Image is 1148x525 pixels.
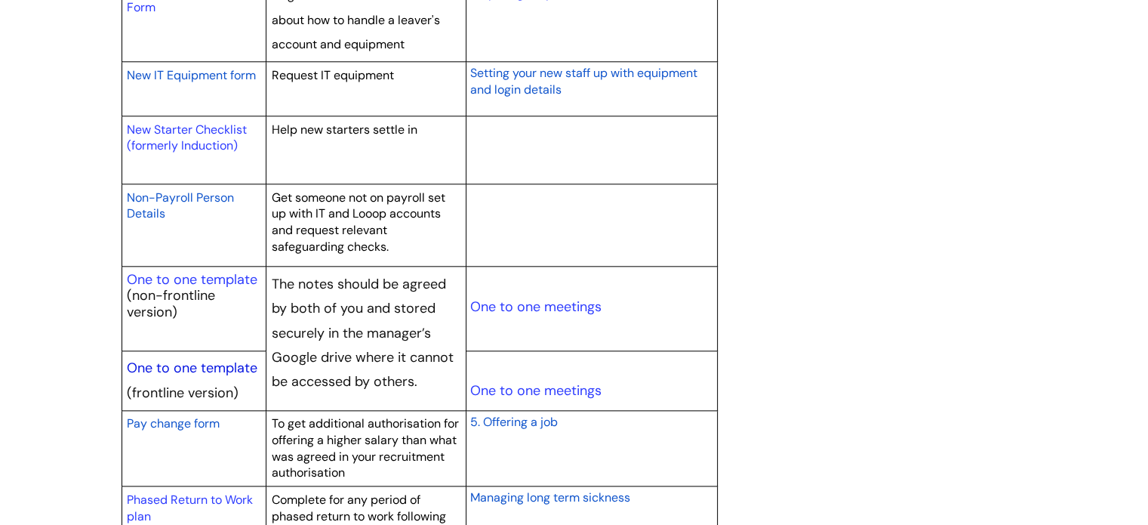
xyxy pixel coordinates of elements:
[469,412,557,431] a: 5. Offering a job
[272,122,417,137] span: Help new starters settle in
[469,414,557,430] span: 5. Offering a job
[127,270,257,289] a: One to one template
[127,190,234,222] span: Non-Payroll Person Details
[272,190,445,255] span: Get someone not on payroll set up with IT and Looop accounts and request relevant safeguarding ch...
[127,122,247,154] a: New Starter Checklist (formerly Induction)
[469,63,697,98] a: Setting your new staff up with equipment and login details
[469,488,629,506] a: Managing long term sickness
[272,67,394,83] span: Request IT equipment
[127,67,256,83] span: New IT Equipment form
[127,415,220,431] span: Pay change form
[127,359,257,377] a: One to one template
[127,288,261,320] p: (non-frontline version)
[127,66,256,84] a: New IT Equipment form
[469,489,629,505] span: Managing long term sickness
[127,414,220,432] a: Pay change form
[266,267,466,411] td: The notes should be agreed by both of you and stored securely in the manager’s Google drive where...
[127,188,234,223] a: Non-Payroll Person Details
[122,351,266,410] td: (frontline version)
[469,298,601,316] a: One to one meetings
[272,415,459,480] span: To get additional authorisation for offering a higher salary than what was agreed in your recruit...
[469,381,601,400] a: One to one meetings
[127,492,253,524] a: Phased Return to Work plan
[469,65,697,97] span: Setting your new staff up with equipment and login details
